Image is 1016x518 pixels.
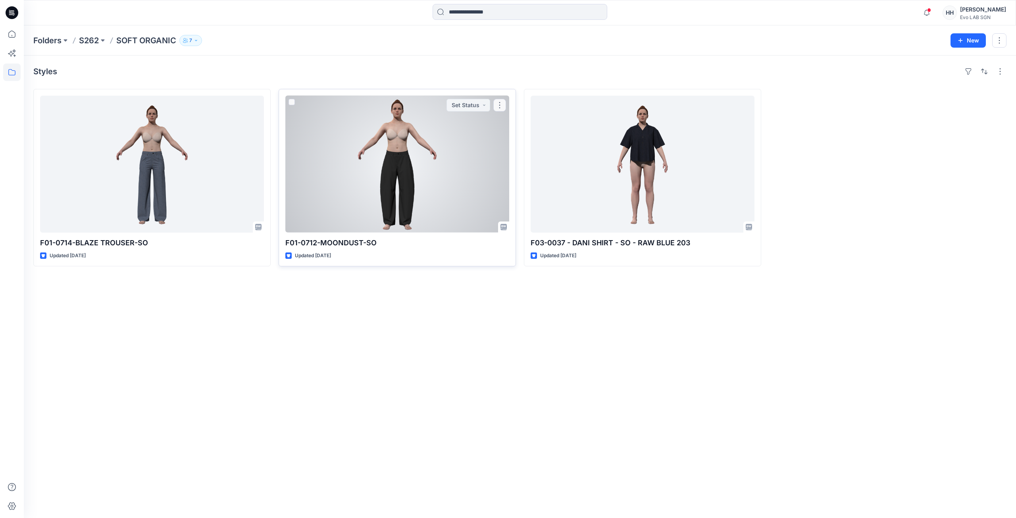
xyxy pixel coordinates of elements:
[285,237,509,248] p: F01-0712-MOONDUST-SO
[960,14,1006,20] div: Evo LAB SGN
[531,96,754,233] a: F03-0037 - DANI SHIRT - SO - RAW BLUE 203
[79,35,99,46] a: S262
[40,96,264,233] a: F01-0714-BLAZE TROUSER-SO
[40,237,264,248] p: F01-0714-BLAZE TROUSER-SO
[540,252,576,260] p: Updated [DATE]
[960,5,1006,14] div: [PERSON_NAME]
[295,252,331,260] p: Updated [DATE]
[33,35,62,46] a: Folders
[116,35,176,46] p: SOFT ORGANIC
[531,237,754,248] p: F03-0037 - DANI SHIRT - SO - RAW BLUE 203
[943,6,957,20] div: HH
[50,252,86,260] p: Updated [DATE]
[285,96,509,233] a: F01-0712-MOONDUST-SO
[179,35,202,46] button: 7
[189,36,192,45] p: 7
[951,33,986,48] button: New
[33,67,57,76] h4: Styles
